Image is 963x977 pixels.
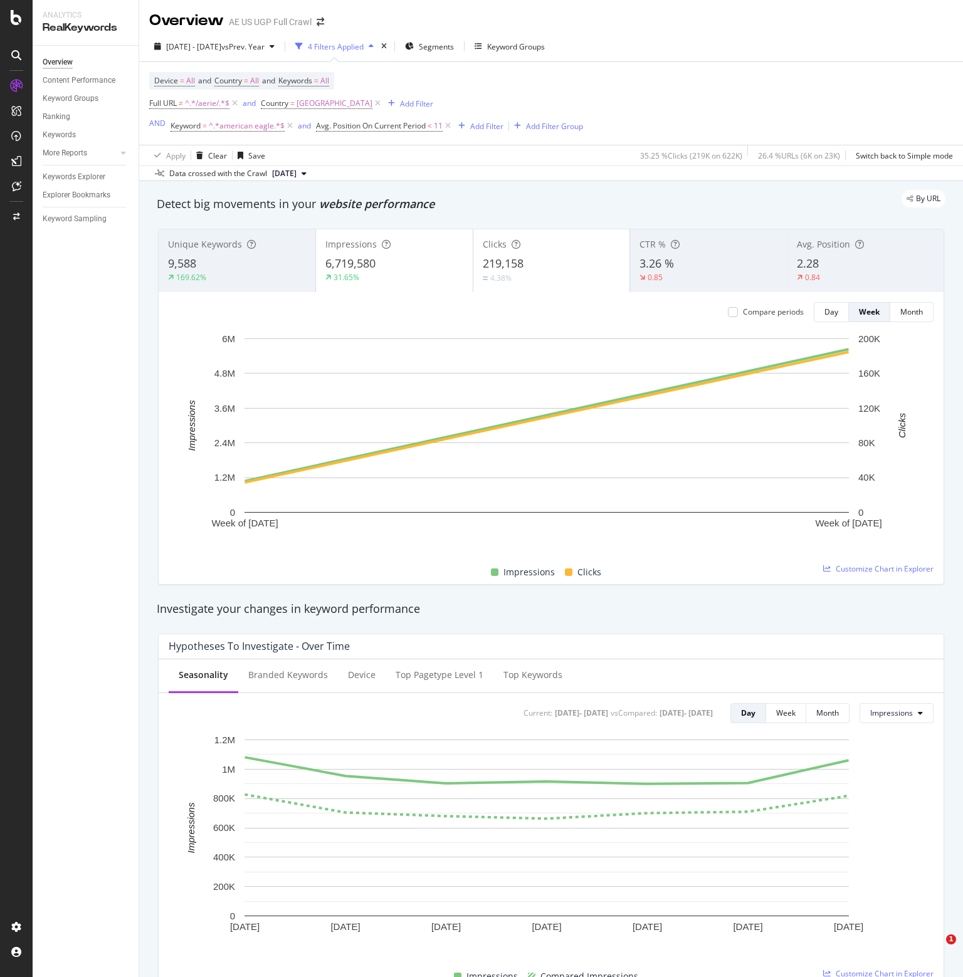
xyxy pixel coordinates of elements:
[851,145,953,165] button: Switch back to Simple mode
[314,75,318,86] span: =
[267,166,312,181] button: [DATE]
[208,150,227,161] div: Clear
[149,117,166,129] button: AND
[214,75,242,86] span: Country
[230,921,260,931] text: [DATE]
[166,41,221,52] span: [DATE] - [DATE]
[278,75,312,86] span: Keywords
[897,412,907,437] text: Clicks
[890,302,934,322] button: Month
[916,195,940,202] span: By URL
[532,921,561,931] text: [DATE]
[180,75,184,86] span: =
[858,333,880,344] text: 200K
[611,708,657,718] div: vs Compared :
[776,708,796,718] div: Week
[797,238,850,250] span: Avg. Position
[43,189,130,202] a: Explorer Bookmarks
[169,733,924,954] svg: A chart.
[419,41,454,52] span: Segments
[186,72,195,90] span: All
[524,708,552,718] div: Current:
[743,306,804,317] div: Compare periods
[434,117,443,135] span: 11
[43,212,107,226] div: Keyword Sampling
[43,56,130,69] a: Overview
[179,669,228,681] div: Seasonality
[858,472,875,483] text: 40K
[834,921,863,931] text: [DATE]
[149,98,177,108] span: Full URL
[806,703,850,723] button: Month
[470,121,503,132] div: Add Filter
[900,306,923,317] div: Month
[149,145,186,165] button: Apply
[317,18,324,26] div: arrow-right-arrow-left
[221,41,265,52] span: vs Prev. Year
[797,256,819,271] span: 2.28
[487,41,545,52] div: Keyword Groups
[290,36,379,56] button: 4 Filters Applied
[230,910,235,921] text: 0
[149,118,166,128] div: AND
[214,472,235,483] text: 1.2M
[248,669,328,681] div: Branded Keywords
[298,120,311,132] button: and
[648,272,663,283] div: 0.85
[483,276,488,280] img: Equal
[325,256,376,271] span: 6,719,580
[157,601,945,617] div: Investigate your changes in keyword performance
[43,74,130,87] a: Content Performance
[633,921,662,931] text: [DATE]
[577,565,601,580] span: Clicks
[168,238,242,250] span: Unique Keywords
[179,98,183,108] span: ≠
[348,669,376,681] div: Device
[470,36,550,56] button: Keyword Groups
[243,97,256,109] button: and
[483,238,507,250] span: Clicks
[261,98,288,108] span: Country
[383,96,433,111] button: Add Filter
[330,921,360,931] text: [DATE]
[169,332,924,550] svg: A chart.
[849,302,890,322] button: Week
[733,921,762,931] text: [DATE]
[870,708,913,718] span: Impressions
[43,21,129,35] div: RealKeywords
[823,563,934,574] a: Customize Chart in Explorer
[43,128,76,142] div: Keywords
[43,74,115,87] div: Content Performance
[860,703,934,723] button: Impressions
[43,212,130,226] a: Keyword Sampling
[334,272,359,283] div: 31.65%
[814,302,849,322] button: Day
[214,368,235,379] text: 4.8M
[43,189,110,202] div: Explorer Bookmarks
[43,110,130,123] a: Ranking
[428,120,432,131] span: <
[43,92,130,105] a: Keyword Groups
[176,272,206,283] div: 169.62%
[453,118,503,133] button: Add Filter
[213,852,235,862] text: 400K
[483,256,524,271] span: 219,158
[858,507,863,518] text: 0
[43,170,130,184] a: Keywords Explorer
[730,703,766,723] button: Day
[555,708,608,718] div: [DATE] - [DATE]
[214,734,235,745] text: 1.2M
[298,120,311,131] div: and
[250,72,259,90] span: All
[230,507,235,518] text: 0
[824,306,838,317] div: Day
[171,120,201,131] span: Keyword
[222,763,235,774] text: 1M
[211,518,278,528] text: Week of [DATE]
[203,120,207,131] span: =
[400,36,459,56] button: Segments
[379,40,389,53] div: times
[858,403,880,414] text: 120K
[320,72,329,90] span: All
